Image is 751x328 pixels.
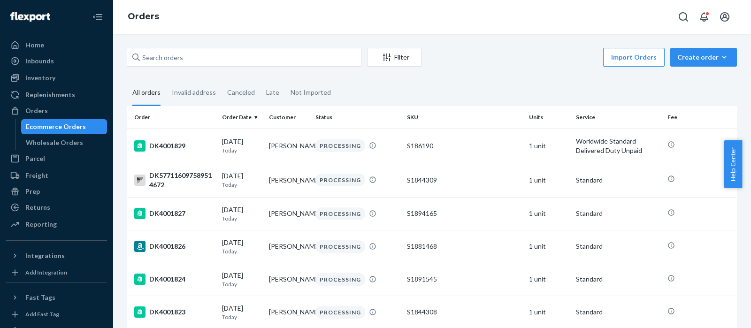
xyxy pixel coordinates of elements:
p: Today [222,181,261,189]
div: S1844309 [407,175,521,185]
th: Order Date [218,106,265,129]
div: S186190 [407,141,521,151]
a: Home [6,38,107,53]
div: DK4001824 [134,274,215,285]
div: Orders [25,106,48,115]
div: [DATE] [222,304,261,321]
button: Help Center [724,140,742,188]
td: [PERSON_NAME] [265,197,312,230]
div: Not Imported [291,80,331,105]
div: [DATE] [222,238,261,255]
td: 1 unit [525,197,572,230]
button: Open Search Box [674,8,693,26]
button: Import Orders [603,48,665,67]
td: 1 unit [525,263,572,296]
div: Filter [368,53,421,62]
div: [DATE] [222,271,261,288]
a: Replenishments [6,87,107,102]
th: Service [572,106,664,129]
div: Reporting [25,220,57,229]
p: Standard [576,175,660,185]
div: PROCESSING [315,207,365,220]
th: SKU [403,106,525,129]
a: Freight [6,168,107,183]
div: Late [266,80,279,105]
div: Parcel [25,154,45,163]
a: Reporting [6,217,107,232]
img: Flexport logo [10,12,50,22]
div: Returns [25,203,50,212]
div: Add Fast Tag [25,310,59,318]
div: [DATE] [222,205,261,222]
div: S1894165 [407,209,521,218]
div: PROCESSING [315,273,365,286]
p: Today [222,214,261,222]
a: Orders [128,11,159,22]
div: Fast Tags [25,293,55,302]
td: 1 unit [525,163,572,197]
td: 1 unit [525,129,572,163]
p: Standard [576,307,660,317]
div: Home [25,40,44,50]
div: S1844308 [407,307,521,317]
p: Today [222,146,261,154]
div: DK4001827 [134,208,215,219]
th: Fee [664,106,737,129]
div: DK4001829 [134,140,215,152]
div: DK4001823 [134,306,215,318]
td: [PERSON_NAME] [265,230,312,263]
a: Wholesale Orders [21,135,107,150]
th: Order [127,106,218,129]
div: Freight [25,171,48,180]
td: [PERSON_NAME] [265,263,312,296]
th: Units [525,106,572,129]
div: Canceled [227,80,255,105]
p: Standard [576,209,660,218]
div: DK577116097589514672 [134,171,215,190]
button: Filter [367,48,421,67]
p: Standard [576,242,660,251]
a: Parcel [6,151,107,166]
div: PROCESSING [315,306,365,319]
div: Invalid address [172,80,216,105]
div: Integrations [25,251,65,260]
p: Worldwide Standard Delivered Duty Unpaid [576,137,660,155]
div: [DATE] [222,137,261,154]
div: Ecommerce Orders [26,122,86,131]
div: Add Integration [25,268,67,276]
button: Create order [670,48,737,67]
td: [PERSON_NAME] [265,129,312,163]
a: Inventory [6,70,107,85]
a: Add Integration [6,267,107,278]
td: 1 unit [525,230,572,263]
div: PROCESSING [315,139,365,152]
td: [PERSON_NAME] [265,163,312,197]
button: Open account menu [715,8,734,26]
a: Orders [6,103,107,118]
button: Integrations [6,248,107,263]
div: PROCESSING [315,240,365,253]
div: S1881468 [407,242,521,251]
button: Fast Tags [6,290,107,305]
a: Inbounds [6,53,107,69]
a: Prep [6,184,107,199]
div: Inventory [25,73,55,83]
div: Customer [269,113,308,121]
th: Status [312,106,403,129]
ol: breadcrumbs [120,3,167,31]
a: Returns [6,200,107,215]
div: PROCESSING [315,174,365,186]
div: Prep [25,187,40,196]
input: Search orders [127,48,361,67]
div: Create order [677,53,730,62]
a: Add Fast Tag [6,309,107,320]
p: Today [222,247,261,255]
div: Wholesale Orders [26,138,83,147]
div: Inbounds [25,56,54,66]
div: All orders [132,80,161,106]
p: Standard [576,275,660,284]
button: Close Navigation [88,8,107,26]
a: Ecommerce Orders [21,119,107,134]
div: DK4001826 [134,241,215,252]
